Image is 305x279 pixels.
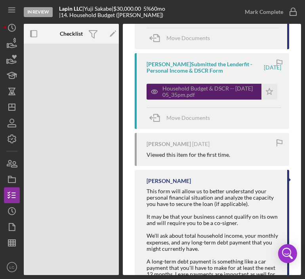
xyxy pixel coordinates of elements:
button: Mark Complete [237,4,301,20]
div: [PERSON_NAME] Submitted the Lenderfit - Personal Income & DSCR Form [147,61,263,74]
b: Lapin LLC [59,5,82,12]
div: | [59,6,84,12]
span: Move Documents [166,35,210,41]
button: Household Budget & DSCR -- [DATE] 05_35pm.pdf [147,84,277,100]
text: LC [10,265,14,269]
time: 2024-09-26 07:44 [192,141,210,147]
div: Open Intercom Messenger [278,244,297,263]
div: | 14. Household Budget ([PERSON_NAME]) [59,12,163,18]
span: Move Documents [166,114,210,121]
div: 60 mo [151,6,165,12]
div: [PERSON_NAME] [147,141,191,147]
div: Household Budget & DSCR -- [DATE] 05_35pm.pdf [162,85,257,98]
b: Checklist [60,31,83,37]
div: $30,000.00 [113,6,143,12]
div: In Review [24,7,53,17]
time: 2024-09-28 21:35 [264,64,281,71]
div: Mark Complete [245,4,283,20]
div: Viewed this item for the first time. [147,152,230,158]
div: [PERSON_NAME] [147,178,191,184]
button: Move Documents [147,28,218,48]
button: LC [4,259,20,275]
div: 5 % [143,6,151,12]
button: Move Documents [147,108,218,128]
div: Yuji Sakabe | [84,6,113,12]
